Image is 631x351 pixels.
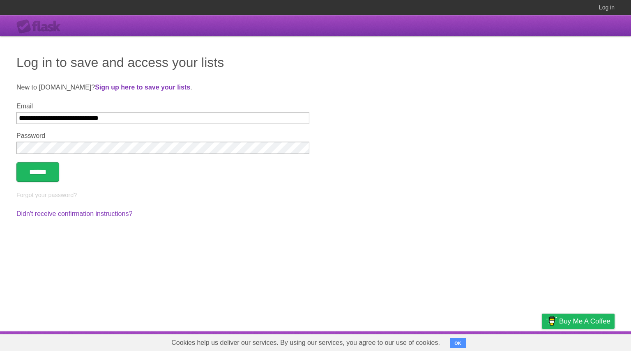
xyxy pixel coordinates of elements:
label: Email [16,103,309,110]
span: Buy me a coffee [559,314,610,328]
img: Buy me a coffee [546,314,557,328]
a: About [433,333,450,349]
a: Buy me a coffee [542,314,615,329]
a: Terms [503,333,521,349]
a: Sign up here to save your lists [95,84,190,91]
a: Suggest a feature [563,333,615,349]
a: Privacy [531,333,553,349]
p: New to [DOMAIN_NAME]? . [16,83,615,92]
a: Didn't receive confirmation instructions? [16,210,132,217]
label: Password [16,132,309,140]
span: Cookies help us deliver our services. By using our services, you agree to our use of cookies. [163,335,448,351]
a: Forgot your password? [16,192,77,198]
h1: Log in to save and access your lists [16,53,615,72]
div: Flask [16,19,66,34]
a: Developers [460,333,493,349]
button: OK [450,338,466,348]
